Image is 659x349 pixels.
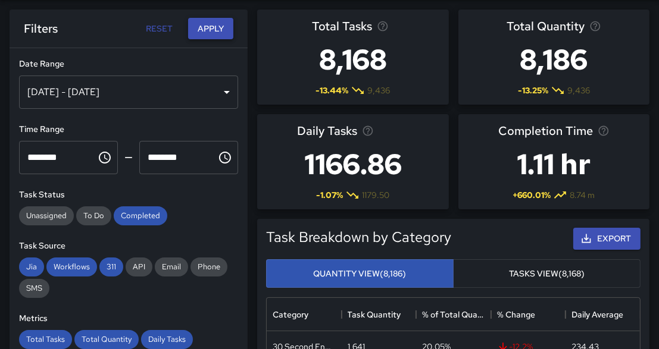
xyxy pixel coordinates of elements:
[19,279,49,298] div: SMS
[114,210,167,221] span: Completed
[19,334,72,344] span: Total Tasks
[498,140,610,188] h3: 1.11 hr
[19,123,238,136] h6: Time Range
[267,298,342,331] div: Category
[190,257,227,276] div: Phone
[19,330,72,349] div: Total Tasks
[507,17,585,36] span: Total Quantity
[422,298,485,331] div: % of Total Quantity
[312,36,394,83] h3: 8,168
[416,298,491,331] div: % of Total Quantity
[513,189,551,201] span: + 660.01 %
[19,312,238,325] h6: Metrics
[93,146,117,169] button: Choose time, selected time is 12:00 AM
[126,257,152,276] div: API
[19,240,238,253] h6: Task Source
[126,262,152,272] span: API
[453,259,641,288] button: Tasks View(8,168)
[76,210,111,221] span: To Do
[491,298,566,331] div: % Change
[141,330,193,349] div: Daily Tasks
[362,125,374,137] svg: Average number of tasks per day in the selected period, compared to the previous period.
[46,262,97,272] span: Workflows
[598,125,610,137] svg: Average time taken to complete tasks in the selected period, compared to the previous period.
[297,140,409,188] h3: 1166.86
[498,121,593,140] span: Completion Time
[518,84,548,96] span: -13.25 %
[566,298,641,331] div: Daily Average
[297,121,357,140] span: Daily Tasks
[155,262,188,272] span: Email
[213,146,237,169] button: Choose time, selected time is 11:59 PM
[114,206,167,225] div: Completed
[362,189,389,201] span: 1179.50
[19,257,44,276] div: Jia
[19,283,49,293] span: SMS
[571,298,623,331] div: Daily Average
[46,257,97,276] div: Workflows
[589,20,601,32] svg: Total task quantity in the selected period, compared to the previous period.
[19,206,74,225] div: Unassigned
[141,334,193,344] span: Daily Tasks
[19,262,44,272] span: Jia
[24,19,58,38] h6: Filters
[19,76,238,109] div: [DATE] - [DATE]
[312,17,372,36] span: Total Tasks
[74,330,139,349] div: Total Quantity
[570,189,595,201] span: 8.74 m
[188,18,233,40] button: Apply
[99,257,123,276] div: 311
[99,262,123,272] span: 311
[155,257,188,276] div: Email
[567,84,590,96] span: 9,436
[76,206,111,225] div: To Do
[266,259,454,288] button: Quantity View(8,186)
[19,58,238,71] h6: Date Range
[266,228,451,247] h5: Task Breakdown by Category
[316,189,343,201] span: -1.07 %
[190,262,227,272] span: Phone
[507,36,601,83] h3: 8,186
[19,210,74,221] span: Unassigned
[497,298,535,331] div: % Change
[140,18,179,40] button: Reset
[19,188,238,202] h6: Task Status
[367,84,390,96] span: 9,436
[316,84,348,96] span: -13.44 %
[273,298,308,331] div: Category
[573,228,641,250] button: Export
[342,298,417,331] div: Task Quantity
[348,298,401,331] div: Task Quantity
[74,334,139,344] span: Total Quantity
[377,20,389,32] svg: Total number of tasks in the selected period, compared to the previous period.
